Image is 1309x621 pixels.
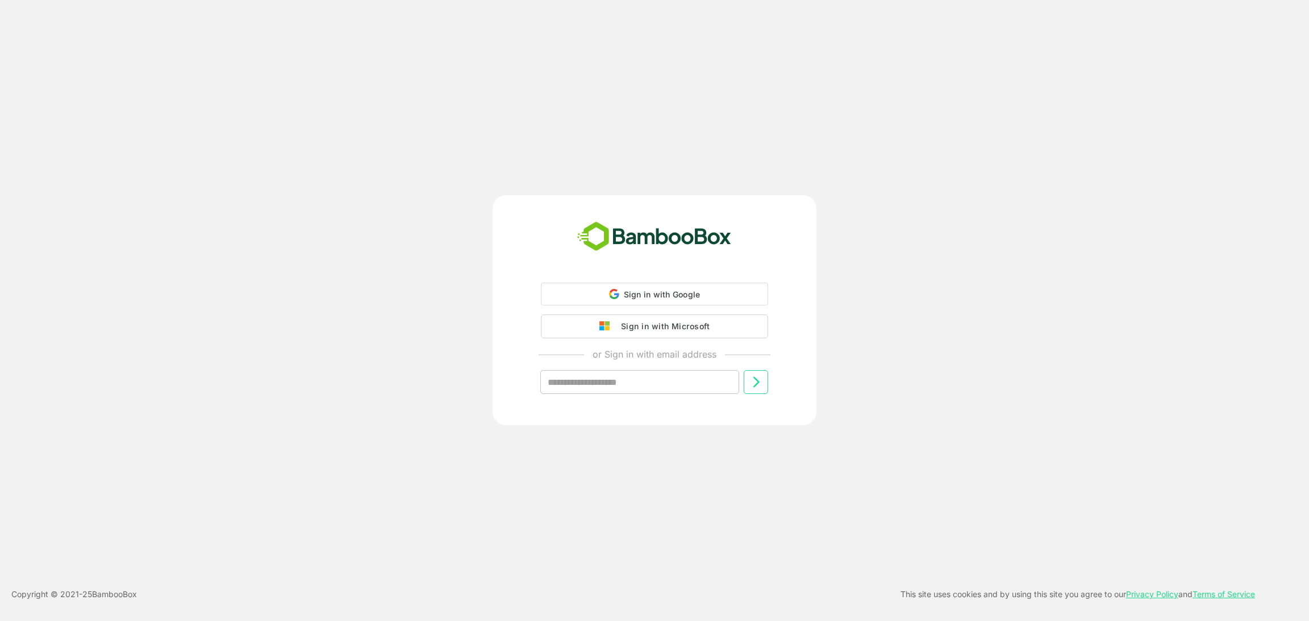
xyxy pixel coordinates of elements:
p: Copyright © 2021- 25 BambooBox [11,588,137,601]
div: Sign in with Google [541,283,768,305]
div: Sign in with Microsoft [615,319,710,334]
img: google [599,321,615,332]
button: Sign in with Microsoft [541,314,768,338]
a: Terms of Service [1193,589,1255,599]
p: This site uses cookies and by using this site you agree to our and [901,588,1255,601]
p: or Sign in with email address [593,347,716,361]
span: Sign in with Google [624,289,701,299]
a: Privacy Policy [1126,589,1178,599]
img: bamboobox [571,218,737,255]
